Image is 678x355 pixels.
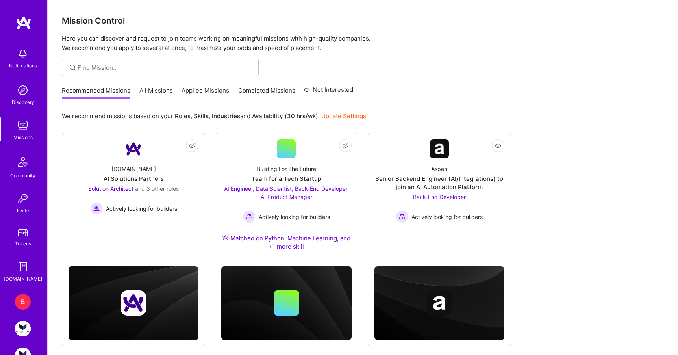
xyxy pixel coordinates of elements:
[121,290,146,316] img: Company logo
[4,275,42,283] div: [DOMAIN_NAME]
[238,86,295,99] a: Completed Missions
[194,112,209,120] b: Skills
[304,85,353,99] a: Not Interested
[427,290,452,316] img: Company logo
[342,143,348,149] i: icon EyeClosed
[15,321,31,336] img: Modern Exec: Team for Platform & AI Development
[62,34,664,53] p: Here you can discover and request to join teams working on meaningful missions with high-quality ...
[16,16,31,30] img: logo
[17,206,29,215] div: Invite
[69,139,198,236] a: Company Logo[DOMAIN_NAME]AI Solutions PartnersSolution Architect and 3 other rolesActively lookin...
[62,112,366,120] p: We recommend missions based on your , , and .
[68,63,77,72] i: icon SearchGrey
[495,143,501,149] i: icon EyeClosed
[221,139,351,260] a: Building For The FutureTeam for a Tech StartupAI Engineer, Data Scientist, Back-End Developer, AI...
[252,112,318,120] b: Availability (30 hrs/wk)
[9,61,37,70] div: Notifications
[189,143,195,149] i: icon EyeClosed
[224,185,349,200] span: AI Engineer, Data Scientist, Back-End Developer, AI Product Manager
[135,185,179,192] span: and 3 other roles
[15,191,31,206] img: Invite
[106,204,177,213] span: Actively looking for builders
[62,16,664,26] h3: Mission Control
[13,152,32,171] img: Community
[212,112,240,120] b: Industries
[15,82,31,98] img: discovery
[182,86,229,99] a: Applied Missions
[430,139,449,158] img: Company Logo
[18,229,28,236] img: tokens
[15,240,31,248] div: Tokens
[243,210,256,223] img: Actively looking for builders
[411,213,483,221] span: Actively looking for builders
[396,210,408,223] img: Actively looking for builders
[252,175,321,183] div: Team for a Tech Startup
[124,139,143,158] img: Company Logo
[139,86,173,99] a: All Missions
[13,294,33,310] a: B
[12,98,34,106] div: Discovery
[13,133,33,141] div: Missions
[374,175,504,191] div: Senior Backend Engineer (AI/Integrations) to join an AI Automation Platform
[15,46,31,61] img: bell
[111,165,156,173] div: [DOMAIN_NAME]
[175,112,191,120] b: Roles
[15,294,31,310] div: B
[257,165,316,173] div: Building For The Future
[431,165,447,173] div: Aspen
[413,193,466,200] span: Back-End Developer
[321,112,366,120] a: Update Settings
[222,234,228,241] img: Ateam Purple Icon
[374,139,504,236] a: Company LogoAspenSenior Backend Engineer (AI/Integrations) to join an AI Automation PlatformBack-...
[15,117,31,133] img: teamwork
[10,171,35,180] div: Community
[62,86,130,99] a: Recommended Missions
[13,321,33,336] a: Modern Exec: Team for Platform & AI Development
[221,266,351,340] img: cover
[15,259,31,275] img: guide book
[88,185,133,192] span: Solution Architect
[104,175,164,183] div: AI Solutions Partners
[259,213,330,221] span: Actively looking for builders
[221,234,351,251] div: Matched on Python, Machine Learning, and +1 more skill
[90,202,103,215] img: Actively looking for builders
[78,63,253,72] input: Find Mission...
[374,266,504,340] img: cover
[69,266,198,340] img: cover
